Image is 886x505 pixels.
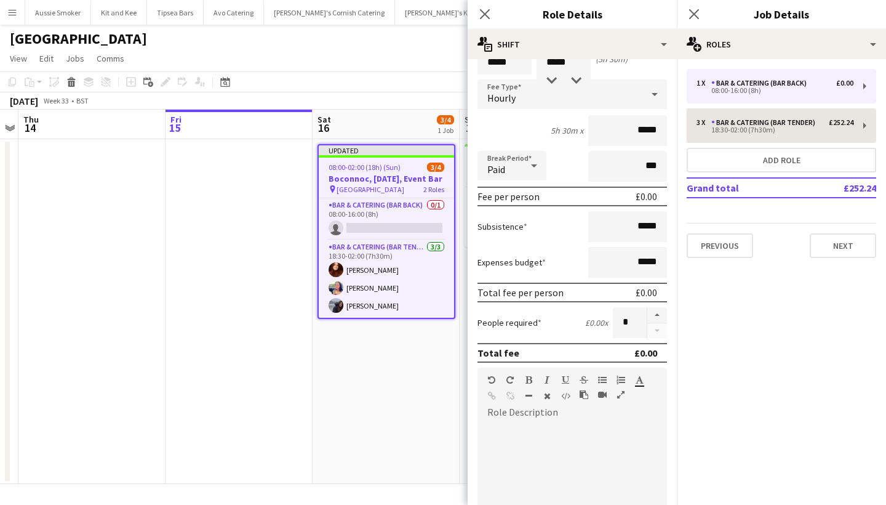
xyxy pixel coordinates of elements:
h3: Boconnoc, [DATE], Event Bar [319,173,454,184]
span: Week 33 [41,96,71,105]
div: £0.00 [836,79,853,87]
app-card-role: Bar & Catering (Bar Tender)3/318:30-02:00 (7h30m)[PERSON_NAME][PERSON_NAME][PERSON_NAME] [319,240,454,318]
span: Comms [97,53,124,64]
span: 17 [463,121,479,135]
button: [PERSON_NAME]'s Kitchen [395,1,498,25]
a: Edit [34,50,58,67]
span: Fri [170,114,182,125]
a: View [5,50,32,67]
div: 1 x [696,79,711,87]
button: Italic [543,375,551,385]
app-card-role: Bar & Catering (Bar Tender)2/214:00-18:00 (4h)![PERSON_NAME][PERSON_NAME] [465,187,602,247]
div: Shift [468,30,677,59]
button: Insert video [598,390,607,400]
button: HTML Code [561,391,570,401]
div: Total fee per person [477,286,564,299]
a: Comms [92,50,129,67]
div: Fee per person [477,190,540,203]
span: 14 [22,121,39,135]
button: Redo [506,375,514,385]
span: View [10,53,27,64]
h3: Job Details [677,6,886,22]
button: Text Color [635,375,644,385]
span: Thu [23,114,39,125]
button: Undo [487,375,496,385]
button: Ordered List [617,375,625,385]
h1: [GEOGRAPHIC_DATA] [10,30,147,48]
button: Horizontal Line [524,391,533,401]
span: [GEOGRAPHIC_DATA] [337,185,404,194]
label: Subsistence [477,221,527,232]
td: Grand total [687,178,803,198]
span: 08:00-02:00 (18h) (Sun) [329,163,401,172]
h3: Role Details [468,6,677,22]
span: Sun [465,114,479,125]
span: 3/4 [437,115,454,124]
button: Bold [524,375,533,385]
div: Bar & Catering (Bar Tender) [711,118,820,127]
button: Avo Catering [204,1,264,25]
button: Unordered List [598,375,607,385]
span: 2 Roles [423,185,444,194]
a: Jobs [61,50,89,67]
button: Increase [647,307,667,323]
div: BST [76,96,89,105]
button: Add role [687,148,876,172]
button: Fullscreen [617,390,625,400]
div: (5h 30m) [596,54,628,65]
button: Aussie Smoker [25,1,91,25]
app-card-role: Bar & Catering (Bar Back)0/108:00-16:00 (8h) [319,198,454,240]
span: Paid [487,163,505,176]
button: Paste as plain text [580,390,588,400]
button: Next [810,233,876,258]
span: 16 [316,121,331,135]
button: Strikethrough [580,375,588,385]
div: [DATE] [10,95,38,107]
div: Updated [319,145,454,155]
div: £0.00 x [585,317,608,328]
div: £0.00 [634,347,657,359]
button: Clear Formatting [543,391,551,401]
span: Hourly [487,92,516,104]
div: 08:00-16:00 (8h) [696,87,853,94]
div: 18:30-02:00 (7h30m) [696,127,853,133]
button: Kit and Kee [91,1,147,25]
button: [PERSON_NAME]'s Cornish Catering [264,1,395,25]
button: Previous [687,233,753,258]
td: £252.24 [803,178,876,198]
div: 1 Job [437,126,453,135]
div: £0.00 [636,286,657,299]
div: Total fee [477,347,519,359]
app-job-card: 14:00-18:00 (4h)2/2Boconnoc, [DATE], Event Bar [GEOGRAPHIC_DATA]1 RoleBar & Catering (Bar Tender)... [465,144,602,247]
span: 15 [169,121,182,135]
label: People required [477,317,541,328]
button: Underline [561,375,570,385]
span: Sat [317,114,331,125]
span: 3/4 [427,163,444,172]
div: £252.24 [829,118,853,127]
label: Expenses budget [477,257,546,268]
div: Roles [677,30,886,59]
span: Jobs [66,53,84,64]
div: 5h 30m x [551,125,583,136]
h3: Boconnoc, [DATE], Event Bar [465,162,602,173]
div: 3 x [696,118,711,127]
span: Edit [39,53,54,64]
div: Bar & Catering (Bar Back) [711,79,812,87]
div: £0.00 [636,190,657,203]
app-job-card: Updated08:00-02:00 (18h) (Sun)3/4Boconnoc, [DATE], Event Bar [GEOGRAPHIC_DATA]2 RolesBar & Cateri... [317,144,455,319]
button: Tipsea Bars [147,1,204,25]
